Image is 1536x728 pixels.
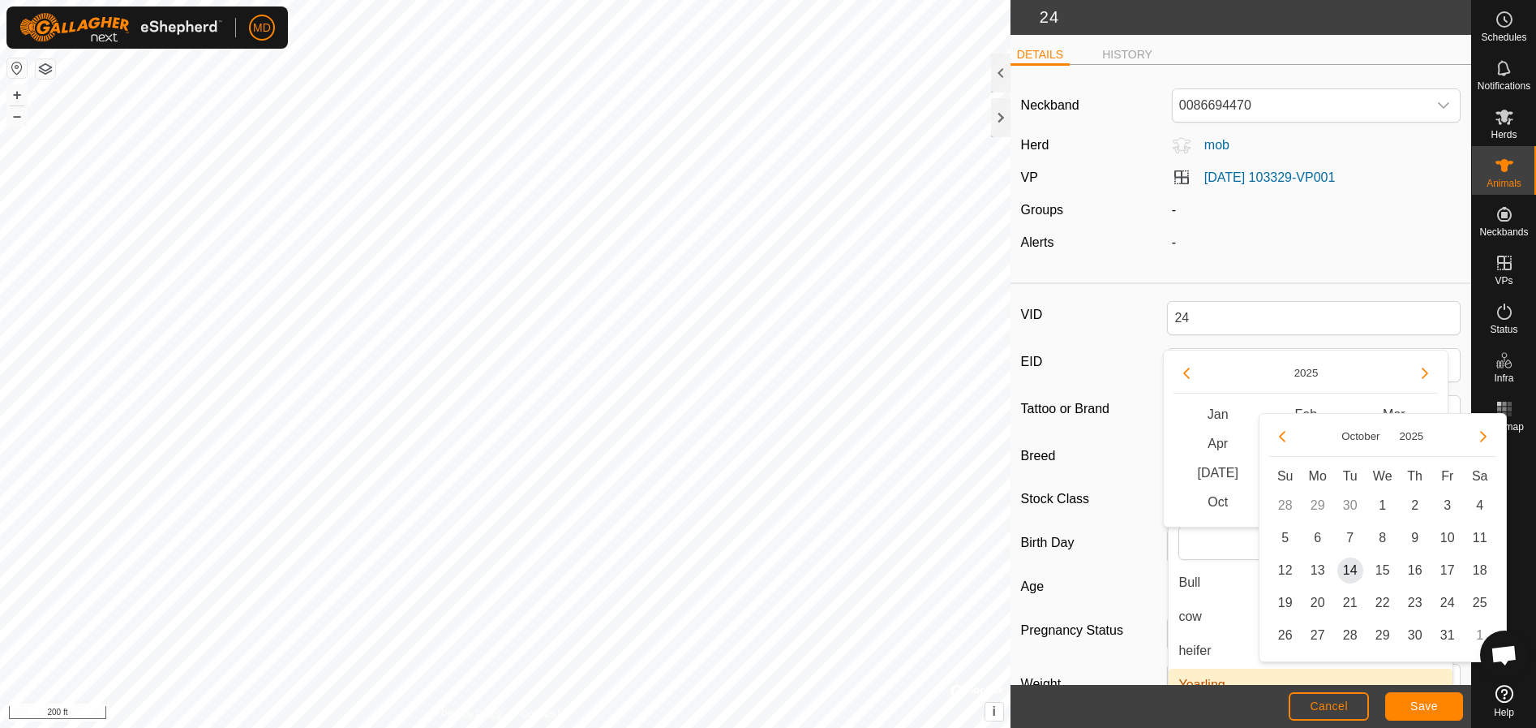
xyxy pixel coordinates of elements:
td: 4 [1464,489,1496,522]
td: 12 [1269,554,1302,587]
span: Schedules [1481,32,1526,42]
span: 20 [1305,590,1331,616]
label: Weight [1021,664,1168,704]
button: i [985,703,1003,721]
label: Age [1021,576,1168,597]
button: Next Year [1412,360,1438,386]
span: 12 [1272,558,1298,584]
a: Privacy Policy [441,707,502,722]
ul: Option List [1169,566,1452,701]
td: 22 [1367,587,1399,619]
span: 0086694470 [1173,89,1427,122]
span: 24 [1435,590,1461,616]
div: Choose Date [1259,413,1507,662]
td: 16 [1399,554,1431,587]
td: 17 [1431,554,1464,587]
td: 9 [1399,522,1431,554]
button: – [7,106,27,126]
span: i [993,704,996,718]
span: Yearling [1178,675,1225,695]
span: heifer [1178,641,1211,661]
span: Feb [1262,400,1350,429]
span: Bull [1178,573,1200,592]
span: 18 [1467,558,1493,584]
td: 29 [1367,619,1399,652]
li: Yearling [1169,669,1452,701]
div: - [1165,200,1467,220]
label: Tattoo or Brand [1021,395,1168,423]
span: Apr [1173,429,1262,459]
button: Choose Year [1393,427,1431,446]
span: Th [1407,469,1422,483]
img: Gallagher Logo [19,13,222,42]
td: 6 [1302,522,1334,554]
td: 26 [1269,619,1302,652]
td: 28 [1334,619,1367,652]
li: DETAILS [1010,46,1070,66]
span: 3 [1435,493,1461,519]
span: 11 [1467,525,1493,551]
td: 3 [1431,489,1464,522]
button: + [7,85,27,105]
span: 27 [1305,622,1331,648]
label: Pregnancy Status [1021,617,1168,644]
td: 27 [1302,619,1334,652]
span: Fr [1441,469,1453,483]
button: Next Month [1470,424,1496,450]
span: 25 [1467,590,1493,616]
span: Save [1410,700,1438,713]
td: 23 [1399,587,1431,619]
h2: 24 [1020,7,1471,28]
td: 13 [1302,554,1334,587]
span: 2 [1402,493,1428,519]
button: Save [1385,692,1463,721]
span: Cancel [1310,700,1348,713]
label: VP [1021,170,1038,184]
label: VID [1021,301,1168,329]
span: Help [1494,708,1514,717]
span: Neckbands [1479,227,1528,237]
span: 29 [1370,622,1396,648]
td: 24 [1431,587,1464,619]
span: [DATE] [1173,459,1262,488]
td: 28 [1269,489,1302,522]
li: HISTORY [1096,46,1159,63]
div: dropdown trigger [1427,89,1460,122]
button: Choose Year [1288,364,1325,382]
span: 9 [1402,525,1428,551]
span: 31 [1435,622,1461,648]
a: Help [1472,678,1536,724]
div: Choose Date [1163,350,1448,528]
td: 18 [1464,554,1496,587]
td: 14 [1334,554,1367,587]
span: Mar [1350,400,1439,429]
span: 22 [1370,590,1396,616]
span: cow [1178,607,1201,627]
span: Mo [1309,469,1327,483]
td: 1 [1367,489,1399,522]
label: Birth Day [1021,529,1168,557]
span: 21 [1337,590,1363,616]
span: Tu [1343,469,1358,483]
button: Map Layers [36,59,55,79]
td: 25 [1464,587,1496,619]
span: 15 [1370,558,1396,584]
span: Infra [1494,373,1513,383]
td: 21 [1334,587,1367,619]
td: 29 [1302,489,1334,522]
div: - [1165,233,1467,252]
td: 20 [1302,587,1334,619]
span: Herds [1491,130,1517,140]
span: Jan [1173,400,1262,429]
span: 8 [1370,525,1396,551]
span: 23 [1402,590,1428,616]
span: 13 [1305,558,1331,584]
span: 14 [1337,558,1363,584]
td: 10 [1431,522,1464,554]
button: Previous Month [1269,424,1295,450]
div: Open chat [1480,631,1529,679]
td: 31 [1431,619,1464,652]
label: Breed [1021,442,1168,470]
li: heifer [1169,635,1452,667]
span: 19 [1272,590,1298,616]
